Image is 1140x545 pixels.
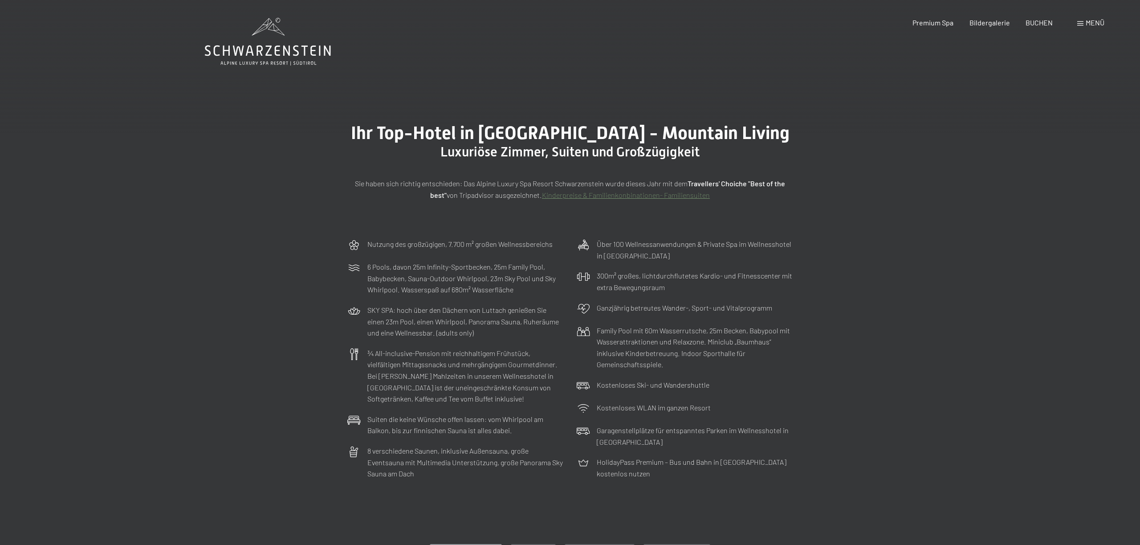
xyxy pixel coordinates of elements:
a: Premium Spa [912,18,953,27]
p: 300m² großes, lichtdurchflutetes Kardio- und Fitnesscenter mit extra Bewegungsraum [597,270,793,293]
a: BUCHEN [1026,18,1053,27]
p: 6 Pools, davon 25m Infinity-Sportbecken, 25m Family Pool, Babybecken, Sauna-Outdoor Whirlpool, 23... [367,261,563,295]
p: HolidayPass Premium – Bus und Bahn in [GEOGRAPHIC_DATA] kostenlos nutzen [597,456,793,479]
p: Family Pool mit 60m Wasserrutsche, 25m Becken, Babypool mit Wasserattraktionen und Relaxzone. Min... [597,325,793,370]
p: Ganzjährig betreutes Wander-, Sport- und Vitalprogramm [597,302,772,314]
p: SKY SPA: hoch über den Dächern von Luttach genießen Sie einen 23m Pool, einen Whirlpool, Panorama... [367,304,563,339]
a: Kinderpreise & Familienkonbinationen- Familiensuiten [542,191,710,199]
p: Kostenloses WLAN im ganzen Resort [597,402,711,414]
p: ¾ All-inclusive-Pension mit reichhaltigem Frühstück, vielfältigen Mittagssnacks und mehrgängigem ... [367,348,563,405]
span: Menü [1086,18,1104,27]
span: Luxuriöse Zimmer, Suiten und Großzügigkeit [440,144,700,160]
p: Garagenstellplätze für entspanntes Parken im Wellnesshotel in [GEOGRAPHIC_DATA] [597,425,793,447]
p: Sie haben sich richtig entschieden: Das Alpine Luxury Spa Resort Schwarzenstein wurde dieses Jahr... [347,178,793,201]
p: Nutzung des großzügigen, 7.700 m² großen Wellnessbereichs [367,238,553,250]
a: Bildergalerie [969,18,1010,27]
p: Über 100 Wellnessanwendungen & Private Spa im Wellnesshotel in [GEOGRAPHIC_DATA] [597,238,793,261]
p: Kostenloses Ski- und Wandershuttle [597,379,709,391]
p: Suiten die keine Wünsche offen lassen: vom Whirlpool am Balkon, bis zur finnischen Sauna ist alle... [367,414,563,436]
strong: Travellers' Choiche "Best of the best" [430,179,785,199]
span: Ihr Top-Hotel in [GEOGRAPHIC_DATA] - Mountain Living [351,123,790,143]
p: 8 verschiedene Saunen, inklusive Außensauna, große Eventsauna mit Multimedia Unterstützung, große... [367,445,563,479]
